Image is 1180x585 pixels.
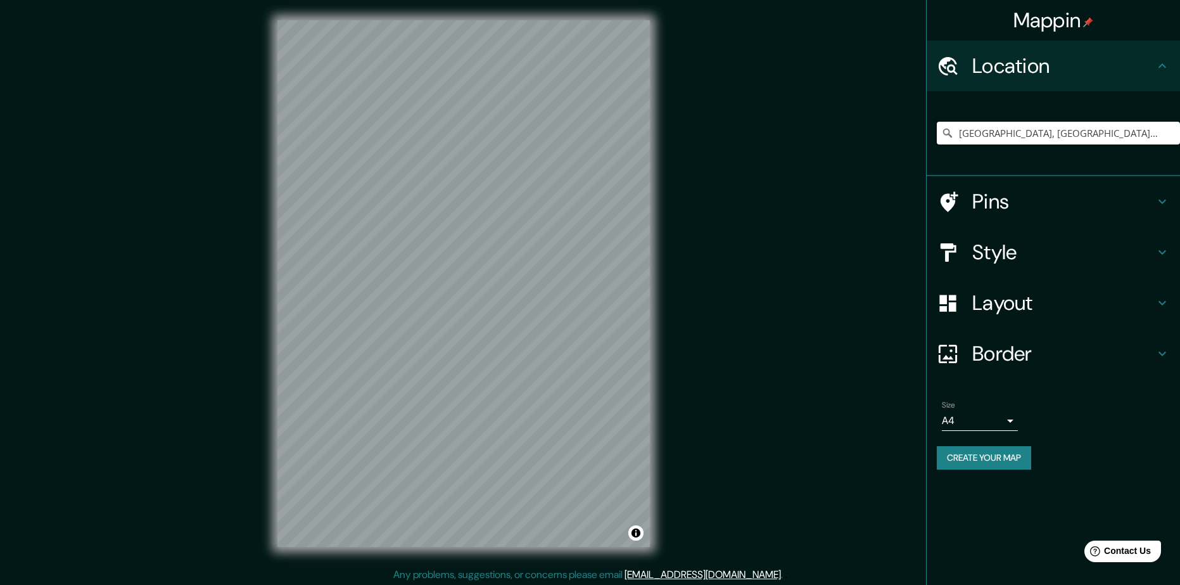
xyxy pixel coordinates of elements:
p: Any problems, suggestions, or concerns please email . [393,567,783,582]
div: Style [927,227,1180,278]
div: A4 [942,411,1018,431]
a: [EMAIL_ADDRESS][DOMAIN_NAME] [625,568,781,581]
h4: Border [972,341,1155,366]
div: Border [927,328,1180,379]
canvas: Map [277,20,650,547]
button: Toggle attribution [628,525,644,541]
h4: Layout [972,290,1155,316]
div: . [785,567,787,582]
h4: Location [972,53,1155,79]
div: . [783,567,785,582]
h4: Pins [972,189,1155,214]
input: Pick your city or area [937,122,1180,145]
div: Layout [927,278,1180,328]
h4: Mappin [1013,8,1094,33]
label: Size [942,400,955,411]
h4: Style [972,240,1155,265]
img: pin-icon.png [1083,17,1093,27]
div: Pins [927,176,1180,227]
button: Create your map [937,446,1031,470]
div: Location [927,41,1180,91]
iframe: Help widget launcher [1067,536,1166,571]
